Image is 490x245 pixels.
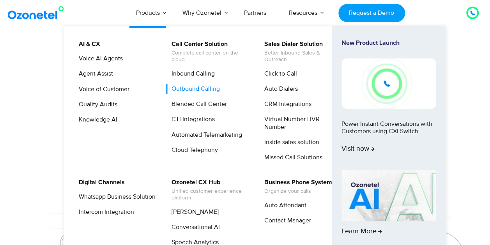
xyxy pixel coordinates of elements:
a: [PERSON_NAME] [166,207,220,217]
a: Digital Channels [74,178,126,187]
a: Outbound Calling [166,84,221,94]
a: Voice AI Agents [74,54,124,63]
span: Learn More [341,227,382,236]
span: Unified customer experience platform [172,188,248,201]
a: Auto Dialers [259,84,299,94]
a: Quality Audits [74,100,119,109]
a: Automated Telemarketing [166,130,243,140]
span: Complete call center on the cloud [172,50,248,63]
a: Auto Attendant [259,201,308,210]
img: New-Project-17.png [341,58,436,108]
a: Click to Call [259,69,298,79]
a: Contact Manager [259,216,312,226]
a: Conversational AI [166,222,221,232]
a: Agent Assist [74,69,114,79]
a: Business Phone SystemOrganize your calls [259,178,333,196]
a: Ozonetel CX HubUnified customer experience platform [166,178,249,203]
a: Inside sales solution [259,137,320,147]
a: Voice of Customer [74,85,131,94]
span: Organize your calls [264,188,332,195]
div: Orchestrate Intelligent [29,49,462,74]
div: Turn every conversation into a growth engine for your enterprise. [29,108,462,116]
a: Cloud Telephony [166,145,219,155]
a: Virtual Number | IVR Number [259,115,342,132]
a: Missed Call Solutions [259,153,324,162]
a: AI & CX [74,39,101,49]
a: Inbound Calling [166,69,216,79]
span: Visit now [341,145,375,153]
span: Better Inbound Sales & Outreach [264,50,341,63]
a: Whatsapp Business Solution [74,192,157,202]
div: Customer Experiences [29,70,462,107]
a: Blended Call Center [166,99,228,109]
img: AI [341,170,436,221]
a: Knowledge AI [74,115,119,125]
a: CTI Integrations [166,115,216,124]
a: Sales Dialer SolutionBetter Inbound Sales & Outreach [259,39,342,64]
a: Call Center SolutionComplete call center on the cloud [166,39,249,64]
a: Request a Demo [338,4,405,22]
a: New Product LaunchPower Instant Conversations with Customers using CXi SwitchVisit now [341,39,436,167]
a: CRM Integrations [259,99,313,109]
a: Intercom Integration [74,207,135,217]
